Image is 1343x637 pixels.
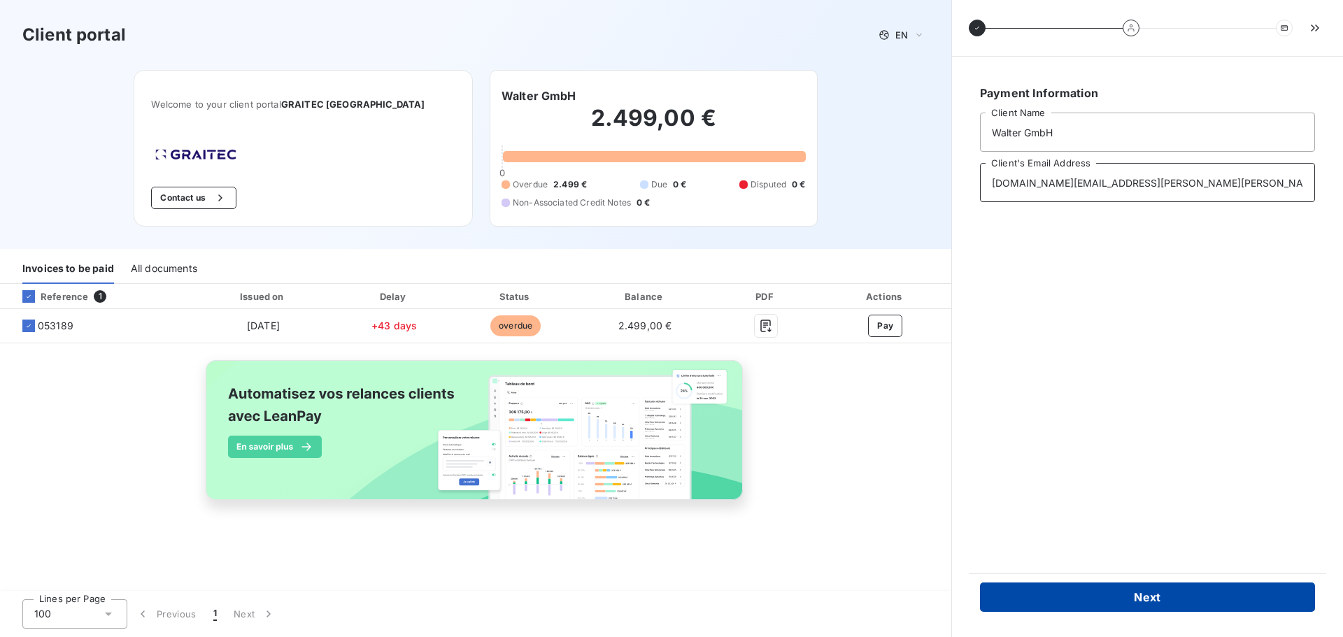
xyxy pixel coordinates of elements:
div: Delay [338,289,451,303]
h6: Payment Information [980,85,1315,101]
span: Disputed [751,178,786,191]
span: [DATE] [247,320,280,331]
input: placeholder [980,163,1315,202]
div: Actions [822,289,948,303]
button: 1 [205,599,225,629]
button: Previous [127,599,205,629]
div: Invoices to be paid [22,255,114,284]
span: 2.499 € [553,178,587,191]
span: +43 days [371,320,417,331]
span: 0 € [673,178,686,191]
span: GRAITEC [GEOGRAPHIC_DATA] [281,99,425,110]
img: banner [193,352,758,524]
span: 1 [213,607,217,621]
img: Company logo [151,145,241,164]
span: Non-Associated Credit Notes [513,196,631,209]
span: 1 [94,290,106,303]
span: Welcome to your client portal [151,99,455,110]
h2: 2.499,00 € [502,104,806,146]
h6: Walter GmbH [502,87,576,104]
span: Overdue [513,178,548,191]
span: 100 [34,607,51,621]
button: Next [225,599,284,629]
span: 053189 [38,319,73,333]
span: 0 € [792,178,805,191]
button: Pay [868,315,902,337]
div: Status [457,289,575,303]
span: 2.499,00 € [618,320,672,331]
span: Due [651,178,667,191]
span: 0 € [637,196,650,209]
span: overdue [490,315,541,336]
span: 0 [499,167,505,178]
input: placeholder [980,113,1315,152]
div: Balance [581,289,710,303]
h3: Client portal [22,22,126,48]
span: EN [895,29,908,41]
div: All documents [131,255,197,284]
button: Next [980,582,1315,612]
div: Reference [11,290,88,303]
div: Issued on [194,289,332,303]
button: Contact us [151,187,236,209]
div: PDF [716,289,817,303]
